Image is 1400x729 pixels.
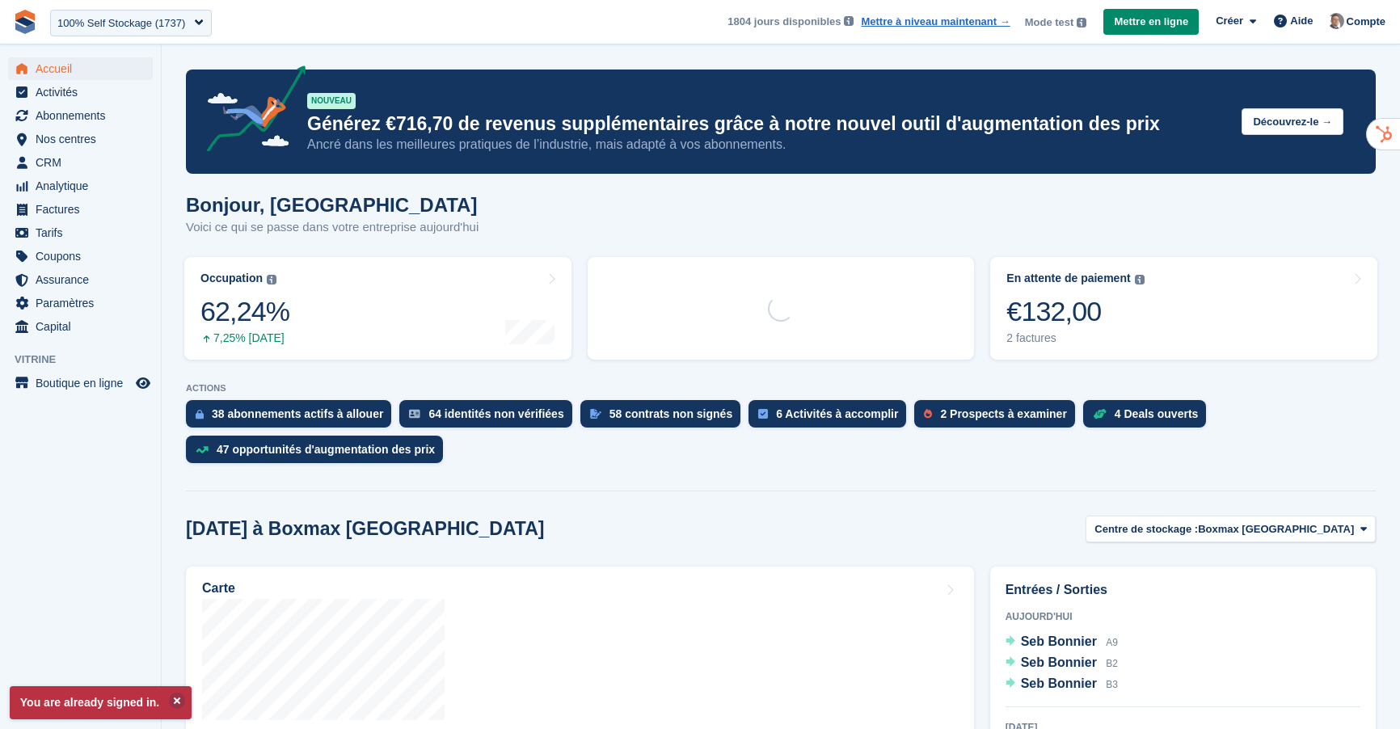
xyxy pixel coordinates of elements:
div: 64 identités non vérifiées [428,407,563,420]
span: Assurance [36,268,133,291]
span: Boutique en ligne [36,372,133,394]
a: menu [8,315,153,338]
h1: Bonjour, [GEOGRAPHIC_DATA] [186,194,479,216]
img: verify_identity-adf6edd0f0f0b5bbfe63781bf79b02c33cf7c696d77639b501bdc392416b5a36.svg [409,409,420,419]
span: Compte [1347,14,1385,30]
span: Aide [1290,13,1313,29]
span: Mode test [1025,15,1074,31]
div: 38 abonnements actifs à allouer [212,407,383,420]
img: stora-icon-8386f47178a22dfd0bd8f6a31ec36ba5ce8667c1dd55bd0f319d3a0aa187defe.svg [13,10,37,34]
img: prospect-51fa495bee0391a8d652442698ab0144808aea92771e9ea1ae160a38d050c398.svg [924,409,932,419]
a: 58 contrats non signés [580,400,748,436]
a: menu [8,245,153,268]
span: Abonnements [36,104,133,127]
p: Générez €716,70 de revenus supplémentaires grâce à notre nouvel outil d'augmentation des prix [307,112,1229,136]
button: Découvrez-le → [1242,108,1343,135]
div: NOUVEAU [307,93,356,109]
div: 100% Self Stockage (1737) [57,15,185,32]
p: ACTIONS [186,383,1376,394]
div: 6 Activités à accomplir [776,407,898,420]
img: active_subscription_to_allocate_icon-d502201f5373d7db506a760aba3b589e785aa758c864c3986d89f69b8ff3... [196,409,204,419]
p: Voici ce qui se passe dans votre entreprise aujourd'hui [186,218,479,237]
h2: Carte [202,581,235,596]
a: Seb Bonnier A9 [1006,632,1118,653]
span: Mettre en ligne [1114,14,1188,30]
img: contract_signature_icon-13c848040528278c33f63329250d36e43548de30e8caae1d1a13099fd9432cc5.svg [590,409,601,419]
p: You are already signed in. [10,686,192,719]
a: En attente de paiement €132,00 2 factures [990,257,1377,360]
div: Occupation [200,272,263,285]
div: 47 opportunités d'augmentation des prix [217,443,435,456]
img: icon-info-grey-7440780725fd019a000dd9b08b2336e03edf1995a4989e88bcd33f0948082b44.svg [844,16,854,26]
div: Aujourd'hui [1006,609,1360,624]
img: deal-1b604bf984904fb50ccaf53a9ad4b4a5d6e5aea283cecdc64d6e3604feb123c2.svg [1093,408,1107,419]
a: Boutique d'aperçu [133,373,153,393]
span: CRM [36,151,133,174]
div: 7,25% [DATE] [200,331,289,345]
span: Accueil [36,57,133,80]
a: 2 Prospects à examiner [914,400,1082,436]
span: Nos centres [36,128,133,150]
img: price-adjustments-announcement-icon-8257ccfd72463d97f412b2fc003d46551f7dbcb40ab6d574587a9cd5c0d94... [193,65,306,158]
a: menu [8,151,153,174]
span: Analytique [36,175,133,197]
span: A9 [1106,637,1118,648]
button: Centre de stockage : Boxmax [GEOGRAPHIC_DATA] [1086,516,1376,542]
h2: Entrées / Sorties [1006,580,1360,600]
a: menu [8,198,153,221]
a: menu [8,175,153,197]
span: 1804 jours disponibles [727,14,841,30]
img: icon-info-grey-7440780725fd019a000dd9b08b2336e03edf1995a4989e88bcd33f0948082b44.svg [267,275,276,284]
img: icon-info-grey-7440780725fd019a000dd9b08b2336e03edf1995a4989e88bcd33f0948082b44.svg [1135,275,1145,284]
span: Tarifs [36,221,133,244]
img: icon-info-grey-7440780725fd019a000dd9b08b2336e03edf1995a4989e88bcd33f0948082b44.svg [1077,18,1086,27]
a: menu [8,128,153,150]
a: menu [8,268,153,291]
span: B2 [1106,658,1118,669]
a: Mettre en ligne [1103,9,1199,36]
span: Seb Bonnier [1021,676,1097,690]
span: Paramètres [36,292,133,314]
div: 4 Deals ouverts [1115,407,1199,420]
div: En attente de paiement [1006,272,1130,285]
span: Capital [36,315,133,338]
div: 58 contrats non signés [609,407,732,420]
div: 2 factures [1006,331,1144,345]
img: price_increase_opportunities-93ffe204e8149a01c8c9dc8f82e8f89637d9d84a8eef4429ea346261dce0b2c0.svg [196,446,209,453]
a: 4 Deals ouverts [1083,400,1215,436]
a: Seb Bonnier B2 [1006,653,1118,674]
a: menu [8,104,153,127]
a: Occupation 62,24% 7,25% [DATE] [184,257,571,360]
a: 64 identités non vérifiées [399,400,580,436]
a: Seb Bonnier B3 [1006,674,1118,695]
a: 6 Activités à accomplir [748,400,914,436]
span: Boxmax [GEOGRAPHIC_DATA] [1198,521,1354,537]
span: Activités [36,81,133,103]
div: 2 Prospects à examiner [940,407,1066,420]
h2: [DATE] à Boxmax [GEOGRAPHIC_DATA] [186,518,544,540]
div: 62,24% [200,295,289,328]
p: Ancré dans les meilleures pratiques de l’industrie, mais adapté à vos abonnements. [307,136,1229,154]
span: Factures [36,198,133,221]
a: Mettre à niveau maintenant → [861,14,1010,30]
span: Seb Bonnier [1021,634,1097,648]
img: task-75834270c22a3079a89374b754ae025e5fb1db73e45f91037f5363f120a921f8.svg [758,409,768,419]
img: Sebastien Bonnier [1328,13,1344,29]
a: menu [8,81,153,103]
span: Coupons [36,245,133,268]
a: menu [8,57,153,80]
a: menu [8,221,153,244]
span: Seb Bonnier [1021,655,1097,669]
a: menu [8,372,153,394]
span: B3 [1106,679,1118,690]
div: €132,00 [1006,295,1144,328]
a: 38 abonnements actifs à allouer [186,400,399,436]
a: menu [8,292,153,314]
a: 47 opportunités d'augmentation des prix [186,436,451,471]
span: Créer [1216,13,1243,29]
span: Centre de stockage : [1094,521,1198,537]
span: Vitrine [15,352,161,368]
